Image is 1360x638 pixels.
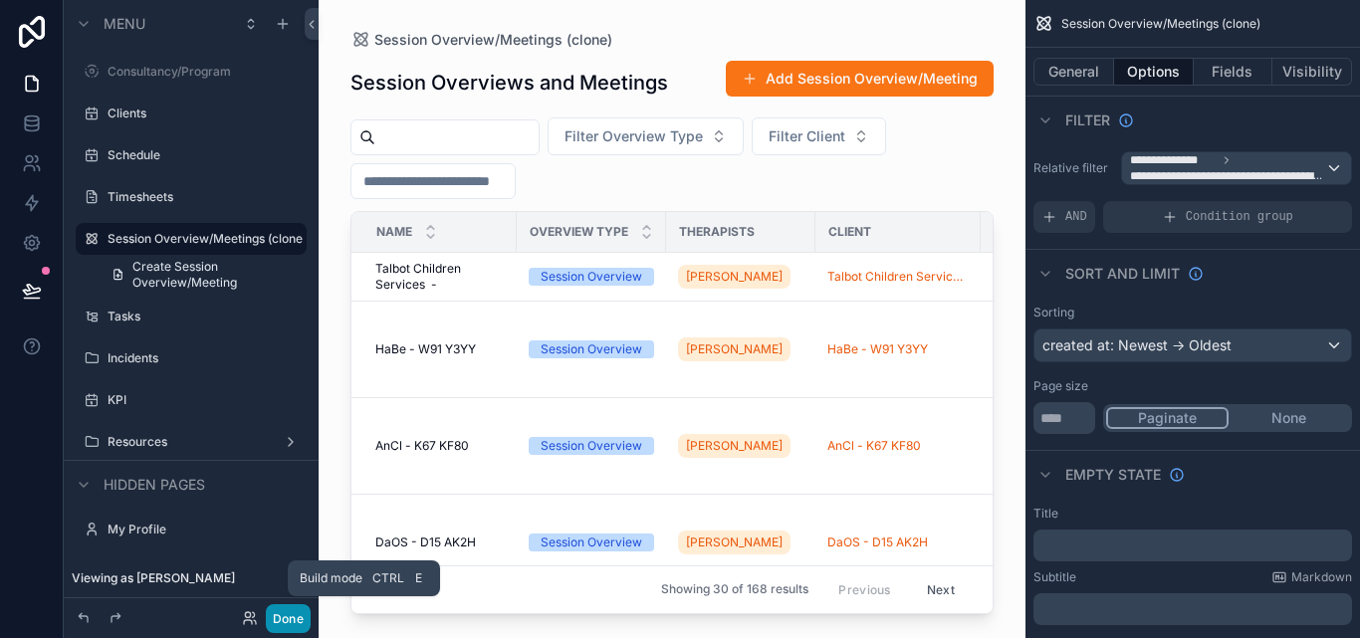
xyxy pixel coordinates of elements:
[300,570,362,586] span: Build mode
[1291,569,1352,585] span: Markdown
[266,604,311,633] button: Done
[108,434,275,450] label: Resources
[1033,328,1352,362] button: created at: Newest -> Oldest
[108,309,303,324] label: Tasks
[108,189,303,205] label: Timesheets
[1114,58,1194,86] button: Options
[679,224,755,240] span: Therapists
[100,259,307,291] a: Create Session Overview/Meeting
[828,224,871,240] span: Client
[108,231,303,247] label: Session Overview/Meetings (clone)
[913,574,969,605] button: Next
[376,224,412,240] span: Name
[1033,160,1113,176] label: Relative filter
[108,64,303,80] label: Consultancy/Program
[1033,58,1114,86] button: General
[370,568,406,588] span: Ctrl
[104,14,145,34] span: Menu
[1065,264,1180,284] span: Sort And Limit
[108,392,303,408] label: KPI
[1271,569,1352,585] a: Markdown
[530,224,628,240] span: Overview Type
[1034,329,1351,361] div: created at: Newest -> Oldest
[108,106,303,121] label: Clients
[1065,110,1110,130] span: Filter
[1033,593,1352,625] div: scrollable content
[410,570,426,586] span: E
[72,570,235,586] span: Viewing as [PERSON_NAME]
[1186,209,1293,225] span: Condition group
[1033,506,1058,522] label: Title
[108,522,303,537] label: My Profile
[1065,465,1161,485] span: Empty state
[108,350,303,366] label: Incidents
[1033,530,1352,561] div: scrollable content
[1065,209,1087,225] span: AND
[1061,16,1260,32] span: Session Overview/Meetings (clone)
[1106,407,1229,429] button: Paginate
[104,475,205,495] span: Hidden pages
[1033,305,1074,320] label: Sorting
[1272,58,1352,86] button: Visibility
[1033,569,1076,585] label: Subtitle
[1229,407,1349,429] button: None
[1033,378,1088,394] label: Page size
[1194,58,1273,86] button: Fields
[132,259,295,291] span: Create Session Overview/Meeting
[108,147,303,163] label: Schedule
[661,582,808,598] span: Showing 30 of 168 results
